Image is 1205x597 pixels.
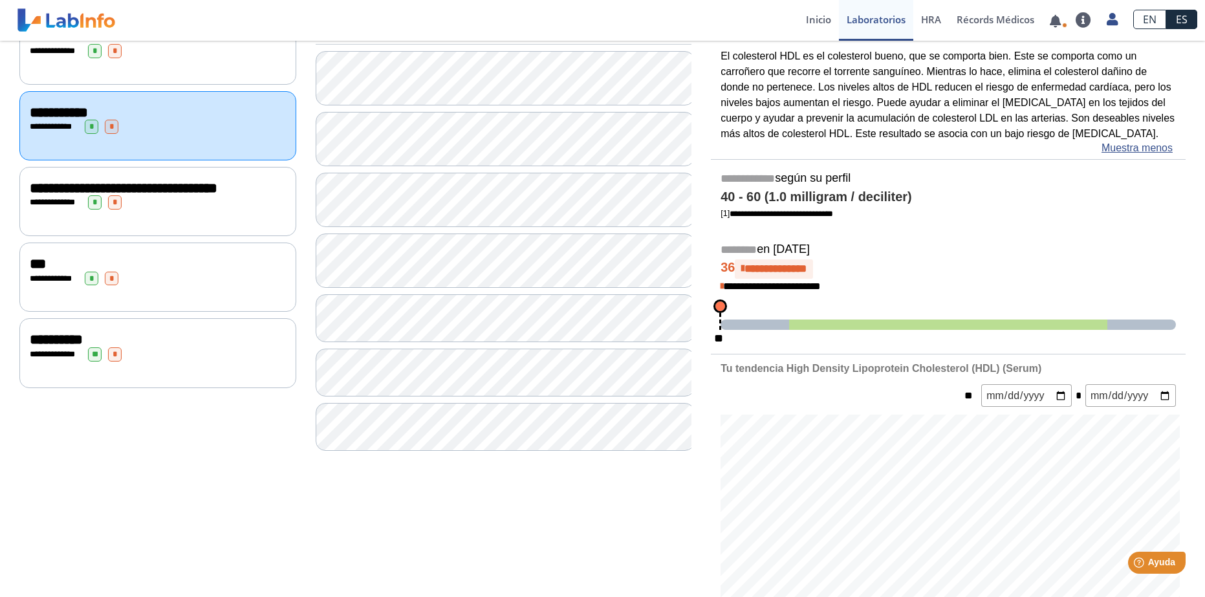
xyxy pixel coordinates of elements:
[1102,140,1173,156] a: Muestra menos
[1090,547,1191,583] iframe: Help widget launcher
[981,384,1072,407] input: mm/dd/yyyy
[1133,10,1166,29] a: EN
[1166,10,1197,29] a: ES
[721,190,1176,205] h4: 40 - 60 (1.0 milligram / deciliter)
[921,13,941,26] span: HRA
[721,208,833,218] a: [1]
[721,259,1176,279] h4: 36
[721,363,1041,374] b: Tu tendencia High Density Lipoprotein Cholesterol (HDL) (Serum)
[721,49,1176,142] p: El colesterol HDL es el colesterol bueno, que se comporta bien. Este se comporta como un carroñer...
[1085,384,1176,407] input: mm/dd/yyyy
[721,171,1176,186] h5: según su perfil
[721,243,1176,257] h5: en [DATE]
